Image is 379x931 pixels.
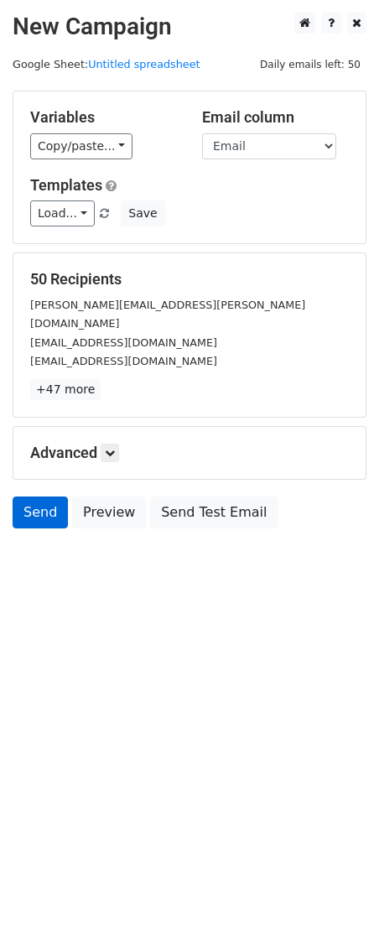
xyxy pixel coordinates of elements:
a: Preview [72,497,146,528]
small: [PERSON_NAME][EMAIL_ADDRESS][PERSON_NAME][DOMAIN_NAME] [30,299,305,330]
h5: 50 Recipients [30,270,349,289]
a: Send Test Email [150,497,278,528]
small: Google Sheet: [13,58,200,70]
a: Copy/paste... [30,133,132,159]
a: Daily emails left: 50 [254,58,366,70]
h2: New Campaign [13,13,366,41]
a: Untitled spreadsheet [88,58,200,70]
span: Daily emails left: 50 [254,55,366,74]
h5: Email column [202,108,349,127]
button: Save [121,200,164,226]
small: [EMAIL_ADDRESS][DOMAIN_NAME] [30,355,217,367]
iframe: Chat Widget [295,850,379,931]
a: Load... [30,200,95,226]
small: [EMAIL_ADDRESS][DOMAIN_NAME] [30,336,217,349]
h5: Variables [30,108,177,127]
h5: Advanced [30,444,349,462]
a: Send [13,497,68,528]
a: Templates [30,176,102,194]
a: +47 more [30,379,101,400]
